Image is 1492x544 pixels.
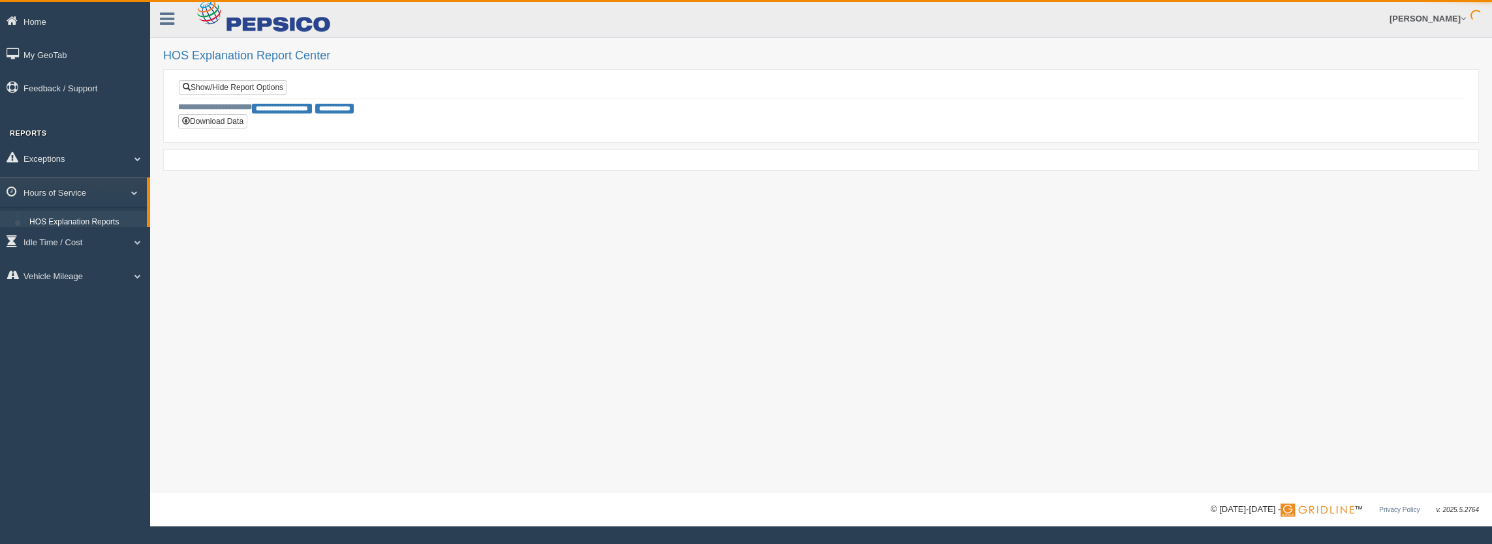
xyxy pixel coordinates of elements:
[1437,506,1479,513] span: v. 2025.5.2764
[23,211,147,234] a: HOS Explanation Reports
[1281,504,1354,517] img: Gridline
[178,114,247,128] button: Download Data
[1379,506,1420,513] a: Privacy Policy
[163,50,1479,63] h2: HOS Explanation Report Center
[179,80,287,95] a: Show/Hide Report Options
[1211,503,1479,517] div: © [DATE]-[DATE] - ™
